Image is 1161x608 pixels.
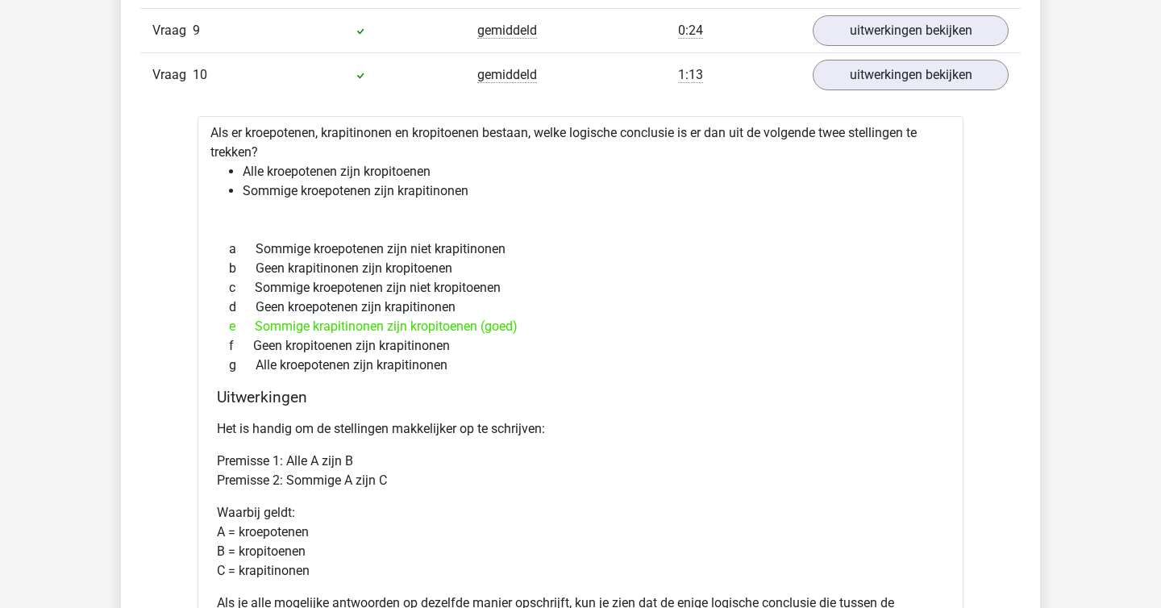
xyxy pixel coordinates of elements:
[193,23,200,38] span: 9
[217,336,944,356] div: Geen kropitoenen zijn krapitinonen
[217,259,944,278] div: Geen krapitinonen zijn kropitoenen
[217,356,944,375] div: Alle kroepotenen zijn krapitinonen
[152,21,193,40] span: Vraag
[217,298,944,317] div: Geen kroepotenen zijn krapitinonen
[477,23,537,39] span: gemiddeld
[229,356,256,375] span: g
[229,317,255,336] span: e
[229,336,253,356] span: f
[217,278,944,298] div: Sommige kroepotenen zijn niet kropitoenen
[217,239,944,259] div: Sommige kroepotenen zijn niet krapitinonen
[229,259,256,278] span: b
[193,67,207,82] span: 10
[678,23,703,39] span: 0:24
[152,65,193,85] span: Vraag
[229,239,256,259] span: a
[243,162,951,181] li: Alle kroepotenen zijn kropitoenen
[217,419,944,439] p: Het is handig om de stellingen makkelijker op te schrijven:
[243,181,951,201] li: Sommige kroepotenen zijn krapitinonen
[813,15,1009,46] a: uitwerkingen bekijken
[229,278,255,298] span: c
[217,452,944,490] p: Premisse 1: Alle A zijn B Premisse 2: Sommige A zijn C
[217,317,944,336] div: Sommige krapitinonen zijn kropitoenen (goed)
[229,298,256,317] span: d
[217,503,944,581] p: Waarbij geldt: A = kroepotenen B = kropitoenen C = krapitinonen
[813,60,1009,90] a: uitwerkingen bekijken
[217,388,944,406] h4: Uitwerkingen
[477,67,537,83] span: gemiddeld
[678,67,703,83] span: 1:13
